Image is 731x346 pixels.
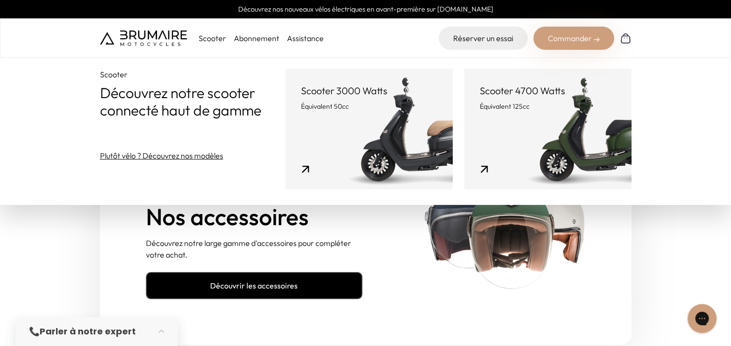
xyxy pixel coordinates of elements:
a: Réserver un essai [439,27,528,50]
p: Découvrez notre scooter connecté haut de gamme [100,84,286,119]
img: casques.png [423,182,585,290]
p: Équivalent 125cc [480,101,616,111]
p: Équivalent 50cc [301,101,437,111]
img: Panier [620,32,631,44]
a: Assistance [287,33,324,43]
img: Brumaire Motocycles [100,30,187,46]
a: Découvrir les accessoires [146,272,362,299]
p: Scooter [100,69,286,80]
img: right-arrow-2.png [594,37,600,43]
p: Scooter 4700 Watts [480,84,616,98]
iframe: Gorgias live chat messenger [683,301,721,336]
p: Scooter [199,32,226,44]
h2: Nos accessoires [146,204,362,230]
div: Commander [533,27,614,50]
a: Scooter 3000 Watts Équivalent 50cc [286,69,453,189]
a: Plutôt vélo ? Découvrez nos modèles [100,150,223,161]
a: Scooter 4700 Watts Équivalent 125cc [464,69,631,189]
p: Scooter 3000 Watts [301,84,437,98]
a: Abonnement [234,33,279,43]
p: Découvrez notre large gamme d'accessoires pour compléter votre achat. [146,237,362,260]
